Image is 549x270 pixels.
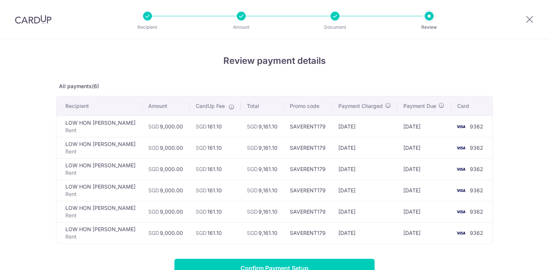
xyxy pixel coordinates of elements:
td: [DATE] [397,222,451,243]
img: <span class="translation_missing" title="translation missing: en.account_steps.new_confirm_form.b... [453,207,468,216]
td: [DATE] [397,137,451,158]
td: LOW HON [PERSON_NAME] [56,201,142,222]
span: SGD [247,145,258,151]
span: SGD [148,166,159,172]
td: LOW HON [PERSON_NAME] [56,180,142,201]
p: Review [401,24,457,31]
td: LOW HON [PERSON_NAME] [56,158,142,180]
span: SGD [196,187,207,193]
td: LOW HON [PERSON_NAME] [56,222,142,243]
td: [DATE] [397,116,451,137]
span: SGD [247,208,258,215]
img: CardUp [15,15,52,24]
td: SAVERENT179 [284,116,332,137]
span: 9362 [470,208,483,215]
span: SGD [247,123,258,130]
span: SGD [196,208,207,215]
span: SGD [196,145,207,151]
th: Promo code [284,96,332,116]
span: SGD [148,123,159,130]
span: SGD [247,230,258,236]
td: [DATE] [397,180,451,201]
p: Amount [214,24,269,31]
span: Payment Due [403,102,436,110]
span: SGD [196,230,207,236]
td: [DATE] [332,158,398,180]
span: SGD [148,187,159,193]
span: SGD [196,123,207,130]
td: [DATE] [332,137,398,158]
span: CardUp Fee [196,102,225,110]
span: 9362 [470,166,483,172]
td: SAVERENT179 [284,201,332,222]
td: 9,161.10 [241,201,284,222]
p: Rent [65,169,136,177]
span: 9362 [470,230,483,236]
td: LOW HON [PERSON_NAME] [56,137,142,158]
p: Rent [65,233,136,240]
img: <span class="translation_missing" title="translation missing: en.account_steps.new_confirm_form.b... [453,186,468,195]
td: LOW HON [PERSON_NAME] [56,116,142,137]
td: 9,000.00 [142,222,189,243]
p: Recipient [120,24,175,31]
td: 161.10 [190,201,241,222]
td: [DATE] [332,222,398,243]
td: [DATE] [397,158,451,180]
td: 9,000.00 [142,201,189,222]
span: SGD [247,166,258,172]
img: <span class="translation_missing" title="translation missing: en.account_steps.new_confirm_form.b... [453,143,468,152]
td: 9,161.10 [241,137,284,158]
p: All payments(6) [56,83,493,90]
p: Document [307,24,363,31]
span: 9362 [470,187,483,193]
img: <span class="translation_missing" title="translation missing: en.account_steps.new_confirm_form.b... [453,229,468,238]
span: 9362 [470,145,483,151]
td: 9,161.10 [241,116,284,137]
td: SAVERENT179 [284,180,332,201]
td: 9,161.10 [241,222,284,243]
span: SGD [247,187,258,193]
td: 161.10 [190,137,241,158]
td: [DATE] [332,180,398,201]
td: 9,000.00 [142,137,189,158]
td: 161.10 [190,222,241,243]
td: 161.10 [190,116,241,137]
th: Recipient [56,96,142,116]
span: SGD [148,230,159,236]
td: 9,000.00 [142,180,189,201]
td: SAVERENT179 [284,158,332,180]
td: SAVERENT179 [284,222,332,243]
h4: Review payment details [56,54,493,68]
td: 9,161.10 [241,158,284,180]
p: Rent [65,212,136,219]
td: [DATE] [332,201,398,222]
td: 9,161.10 [241,180,284,201]
p: Rent [65,148,136,155]
span: Payment Charged [338,102,383,110]
td: [DATE] [332,116,398,137]
td: 9,000.00 [142,158,189,180]
p: Rent [65,190,136,198]
span: SGD [148,145,159,151]
td: 9,000.00 [142,116,189,137]
td: 161.10 [190,158,241,180]
th: Total [241,96,284,116]
td: 161.10 [190,180,241,201]
span: SGD [148,208,159,215]
img: <span class="translation_missing" title="translation missing: en.account_steps.new_confirm_form.b... [453,122,468,131]
td: [DATE] [397,201,451,222]
th: Card [451,96,493,116]
td: SAVERENT179 [284,137,332,158]
img: <span class="translation_missing" title="translation missing: en.account_steps.new_confirm_form.b... [453,165,468,174]
p: Rent [65,127,136,134]
th: Amount [142,96,189,116]
span: SGD [196,166,207,172]
span: 9362 [470,123,483,130]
